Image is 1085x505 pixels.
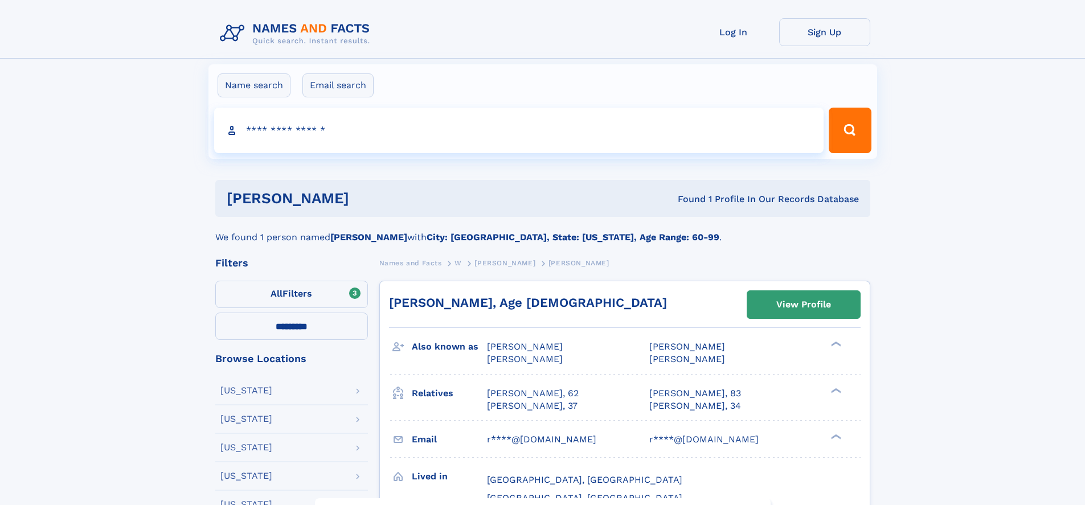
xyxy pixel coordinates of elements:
[829,108,871,153] button: Search Button
[649,387,741,400] a: [PERSON_NAME], 83
[828,387,842,394] div: ❯
[487,354,563,364] span: [PERSON_NAME]
[487,341,563,352] span: [PERSON_NAME]
[487,387,579,400] a: [PERSON_NAME], 62
[548,259,609,267] span: [PERSON_NAME]
[649,400,741,412] a: [PERSON_NAME], 34
[215,281,368,308] label: Filters
[214,108,824,153] input: search input
[389,295,667,310] a: [PERSON_NAME], Age [DEMOGRAPHIC_DATA]
[474,259,535,267] span: [PERSON_NAME]
[487,474,682,485] span: [GEOGRAPHIC_DATA], [GEOGRAPHIC_DATA]
[649,354,725,364] span: [PERSON_NAME]
[747,291,860,318] a: View Profile
[828,433,842,440] div: ❯
[220,471,272,481] div: [US_STATE]
[779,18,870,46] a: Sign Up
[412,430,487,449] h3: Email
[218,73,290,97] label: Name search
[487,400,578,412] a: [PERSON_NAME], 37
[227,191,514,206] h1: [PERSON_NAME]
[828,340,842,348] div: ❯
[220,386,272,395] div: [US_STATE]
[215,217,870,244] div: We found 1 person named with .
[776,291,831,318] div: View Profile
[487,492,682,503] span: [GEOGRAPHIC_DATA], [GEOGRAPHIC_DATA]
[412,337,487,356] h3: Also known as
[215,18,379,49] img: Logo Names and Facts
[474,256,535,270] a: [PERSON_NAME]
[215,354,368,364] div: Browse Locations
[215,258,368,268] div: Filters
[412,384,487,403] h3: Relatives
[412,467,487,486] h3: Lived in
[649,341,725,352] span: [PERSON_NAME]
[688,18,779,46] a: Log In
[427,232,719,243] b: City: [GEOGRAPHIC_DATA], State: [US_STATE], Age Range: 60-99
[220,414,272,424] div: [US_STATE]
[455,256,462,270] a: W
[455,259,462,267] span: W
[220,443,272,452] div: [US_STATE]
[379,256,442,270] a: Names and Facts
[302,73,374,97] label: Email search
[330,232,407,243] b: [PERSON_NAME]
[513,193,859,206] div: Found 1 Profile In Our Records Database
[271,288,282,299] span: All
